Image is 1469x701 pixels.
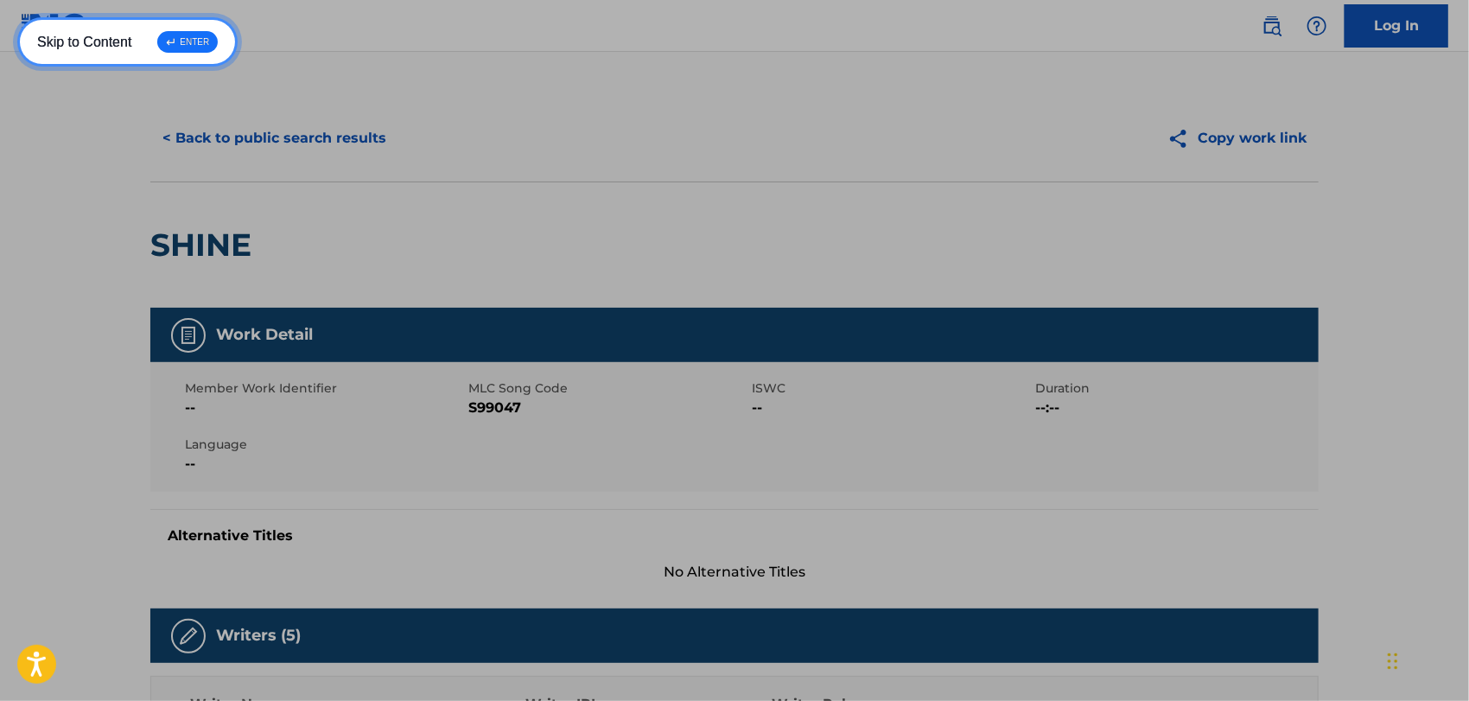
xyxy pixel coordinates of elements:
[1167,128,1198,150] img: Copy work link
[178,325,199,346] img: Work Detail
[1383,618,1469,701] iframe: Chat Widget
[1388,635,1398,687] div: Drag
[150,117,398,160] button: < Back to public search results
[1262,16,1282,36] img: search
[168,527,1301,545] h5: Alternative Titles
[178,626,199,647] img: Writers
[21,13,87,38] img: MLC Logo
[216,325,313,345] h5: Work Detail
[1307,16,1327,36] img: help
[1345,4,1448,48] a: Log In
[216,626,301,646] h5: Writers (5)
[1155,117,1319,160] button: Copy work link
[752,379,1031,398] span: ISWC
[468,379,747,398] span: MLC Song Code
[1255,9,1289,43] a: Public Search
[185,436,464,454] span: Language
[1035,379,1314,398] span: Duration
[185,379,464,398] span: Member Work Identifier
[185,398,464,418] span: --
[468,398,747,418] span: S99047
[1300,9,1334,43] div: Help
[1035,398,1314,418] span: --:--
[185,454,464,475] span: --
[150,562,1319,583] span: No Alternative Titles
[150,226,260,264] h2: SHINE
[752,398,1031,418] span: --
